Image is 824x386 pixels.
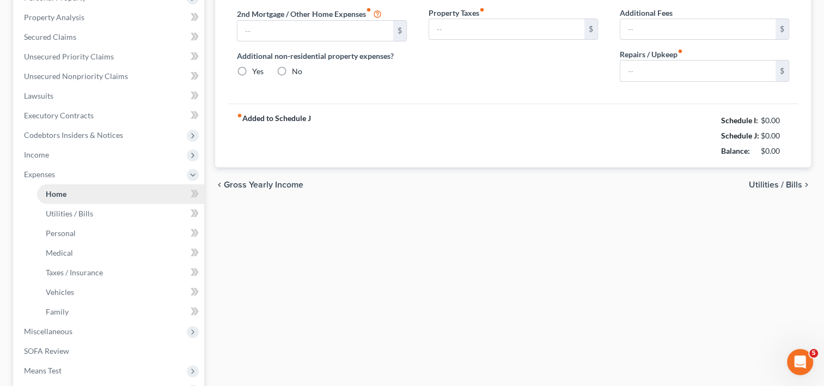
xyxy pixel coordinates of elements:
[292,66,302,77] label: No
[37,204,204,224] a: Utilities / Bills
[215,180,224,189] i: chevron_left
[761,115,790,126] div: $0.00
[620,7,673,19] label: Additional Fees
[809,349,818,358] span: 5
[46,209,93,218] span: Utilities / Bills
[215,180,303,189] button: chevron_left Gross Yearly Income
[24,150,49,159] span: Income
[749,180,802,189] span: Utilities / Bills
[237,113,242,118] i: fiber_manual_record
[721,131,759,140] strong: Schedule J:
[620,61,776,81] input: --
[787,349,813,375] iframe: Intercom live chat
[37,282,204,302] a: Vehicles
[24,327,72,336] span: Miscellaneous
[24,130,123,140] span: Codebtors Insiders & Notices
[776,19,789,40] div: $
[584,19,597,40] div: $
[24,91,53,100] span: Lawsuits
[46,268,103,277] span: Taxes / Insurance
[24,13,84,22] span: Property Analysis
[620,19,776,40] input: --
[429,7,485,19] label: Property Taxes
[24,71,128,81] span: Unsecured Nonpriority Claims
[46,228,76,238] span: Personal
[749,180,811,189] button: Utilities / Bills chevron_right
[677,49,683,54] i: fiber_manual_record
[24,170,55,179] span: Expenses
[15,67,204,86] a: Unsecured Nonpriority Claims
[237,113,311,159] strong: Added to Schedule J
[46,248,73,257] span: Medical
[24,32,76,41] span: Secured Claims
[761,130,790,141] div: $0.00
[252,66,264,77] label: Yes
[24,52,114,61] span: Unsecured Priority Claims
[24,366,62,375] span: Means Test
[37,243,204,263] a: Medical
[479,7,485,13] i: fiber_manual_record
[721,116,758,125] strong: Schedule I:
[15,106,204,125] a: Executory Contracts
[37,263,204,282] a: Taxes / Insurance
[24,346,69,355] span: SOFA Review
[37,184,204,204] a: Home
[429,19,584,40] input: --
[393,21,406,41] div: $
[15,27,204,47] a: Secured Claims
[37,224,204,243] a: Personal
[24,111,94,120] span: Executory Contracts
[224,180,303,189] span: Gross Yearly Income
[237,50,406,62] label: Additional non-residential property expenses?
[15,8,204,27] a: Property Analysis
[46,189,66,198] span: Home
[237,21,393,41] input: --
[776,61,789,81] div: $
[46,287,74,297] span: Vehicles
[15,47,204,67] a: Unsecured Priority Claims
[15,86,204,106] a: Lawsuits
[721,146,750,155] strong: Balance:
[46,307,69,316] span: Family
[366,7,371,13] i: fiber_manual_record
[802,180,811,189] i: chevron_right
[761,146,790,156] div: $0.00
[620,49,683,60] label: Repairs / Upkeep
[237,7,382,20] label: 2nd Mortgage / Other Home Expenses
[15,341,204,361] a: SOFA Review
[37,302,204,322] a: Family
